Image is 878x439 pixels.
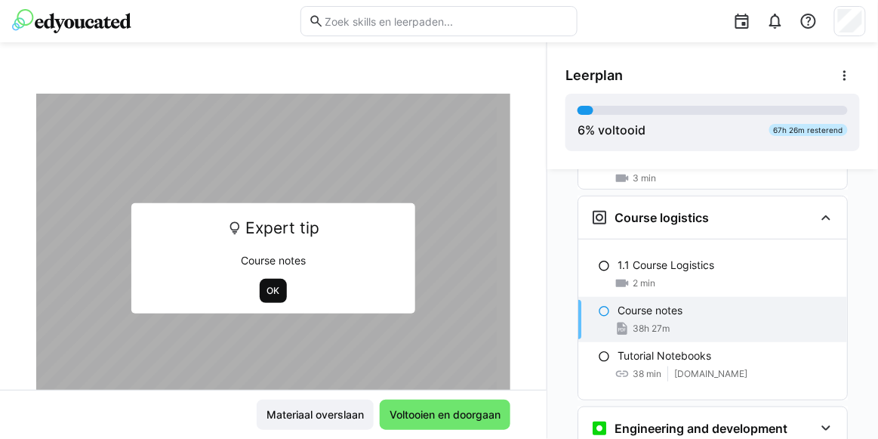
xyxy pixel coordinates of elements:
[674,368,747,380] span: [DOMAIN_NAME]
[324,14,570,28] input: Zoek skills en leerpaden...
[618,348,711,363] p: Tutorial Notebooks
[565,67,623,84] span: Leerplan
[633,277,655,289] span: 2 min
[633,368,661,380] span: 38 min
[615,210,709,225] h3: Course logistics
[260,279,288,303] button: OK
[633,172,656,184] span: 3 min
[264,407,366,422] span: Materiaal overslaan
[578,121,645,139] div: % voltooid
[578,122,585,138] span: 6
[769,124,848,136] div: 67h 26m resterend
[615,421,787,436] h3: Engineering and development
[257,400,374,430] button: Materiaal overslaan
[387,407,503,422] span: Voltooien en doorgaan
[618,258,714,273] p: 1.1 Course Logistics
[245,214,319,243] span: Expert tip
[380,400,510,430] button: Voltooien en doorgaan
[633,323,670,335] span: 38h 27m
[266,285,282,297] span: OK
[618,303,682,318] p: Course notes
[142,253,405,268] p: Course notes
